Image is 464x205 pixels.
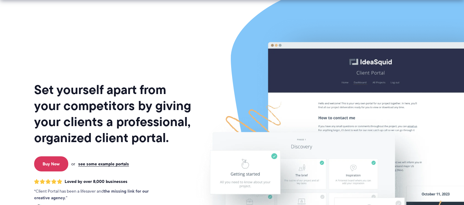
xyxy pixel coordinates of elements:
h1: Set yourself apart from your competitors by giving your clients a professional, organized client ... [34,82,192,146]
span: Loved by over 8,000 businesses [65,179,127,184]
strong: the missing link for our creative agency [34,188,149,201]
p: Client Portal has been a lifesaver and . [34,188,161,201]
a: see some example portals [78,161,129,167]
span: or [71,161,75,167]
a: Buy Now [34,156,68,171]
